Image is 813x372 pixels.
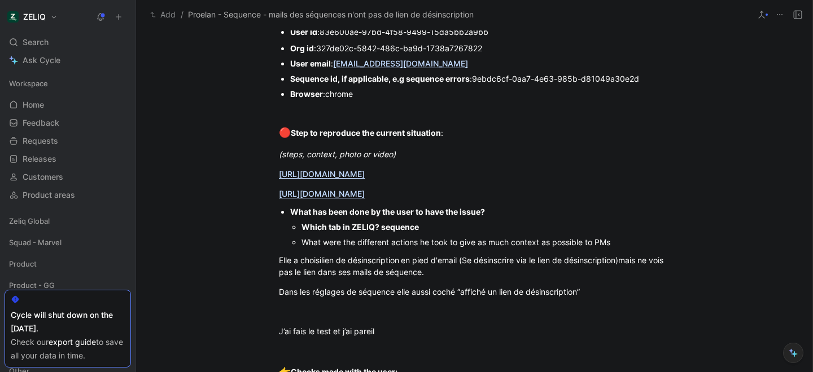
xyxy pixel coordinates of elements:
div: Check our to save all your data in time. [11,335,125,362]
span: 🔴 [279,127,291,138]
span: Search [23,36,49,49]
div: Squad - Marvel [5,234,131,251]
strong: Org id [290,43,314,53]
span: Requests [23,135,58,147]
div: Dans les réglages de séquence elle aussi coché “affiché un lien de désinscription” [279,286,670,298]
strong: User id [290,27,317,37]
strong: What has been done by the user to have the issue? [290,207,485,216]
div: : [290,73,670,85]
div: What were the different actions he took to give as much context as possible to PMs [301,236,670,248]
div: Zeliq Global [5,212,131,229]
span: Home [23,99,44,110]
a: Requests [5,132,131,149]
strong: Which tab in ZELIQ? sequence [301,222,419,232]
span: Product - GG [9,280,55,291]
div: Product [5,255,131,276]
a: [URL][DOMAIN_NAME] [279,169,365,179]
em: (steps, context, photo or video) [279,149,396,159]
div: Cycle will shut down on the [DATE]. [11,308,125,335]
span: Customers [23,171,63,183]
span: 83e600ae-97bd-4f58-9499-15da5bb2a9bb [320,27,488,37]
a: Ask Cycle [5,52,131,69]
span: Product areas [23,189,75,201]
a: [URL][DOMAIN_NAME] [279,189,365,198]
div: Product [5,255,131,272]
div: Elle a choisi en pied d'email ( mais ne vois pas le lien dans ses mails de séquence. [279,254,670,278]
span: / [181,8,183,21]
a: Feedback [5,114,131,131]
div: J’ai fais le test et j’ai pareil [279,325,670,337]
span: Workspace [9,78,48,89]
a: Customers [5,169,131,185]
button: ZELIQZELIQ [5,9,60,25]
div: Search [5,34,131,51]
div: : [290,57,670,69]
span: Squad - Marvel [9,237,62,248]
strong: Browser [290,89,323,99]
img: ZELIQ [7,11,19,23]
span: lien de désinscription [321,255,399,265]
div: Product - GG [5,277,131,294]
span: Zeliq Global [9,215,50,227]
span: Ask Cycle [23,54,60,67]
div: Product - GG [5,277,131,297]
div: Squad - Marvel [5,234,131,254]
a: Releases [5,150,131,167]
div: : [290,42,670,54]
span: Releases [23,153,56,165]
strong: User email [290,59,331,68]
strong: Step to reproduce the current situation [291,128,441,138]
div: : [279,126,670,140]
button: Add [147,8,178,21]
span: Product [9,258,37,269]
a: export guide [49,337,96,347]
h1: ZELIQ [23,12,46,22]
div: : [290,26,670,38]
a: [EMAIL_ADDRESS][DOMAIN_NAME] [333,59,468,68]
div: : [290,88,670,100]
span: Feedback [23,117,59,129]
a: Product areas [5,187,131,203]
span: 327de02c-5842-486c-ba9d-1738a7267822 [316,43,482,53]
span: 9ebdc6cf-0aa7-4e63-985b-d81049a30e2d [472,74,639,83]
a: Home [5,96,131,113]
span: chrome [325,89,353,99]
span: Proelan - Sequence - mails des séquences n'ont pas de lien de désinscription [188,8,474,21]
div: Workspace [5,75,131,92]
span: Se désinscrire via le lien de désinscription) [462,255,618,265]
div: Zeliq Global [5,212,131,233]
strong: Sequence id, if applicable, e.g sequence errors [290,74,470,83]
